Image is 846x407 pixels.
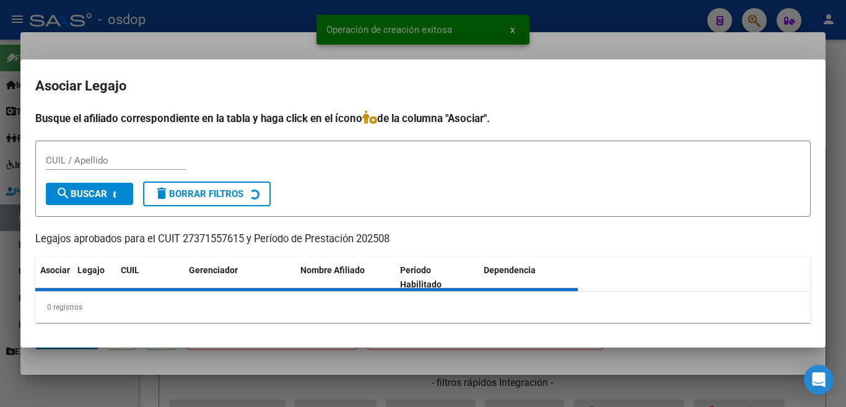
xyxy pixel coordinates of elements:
[72,257,116,298] datatable-header-cell: Legajo
[56,186,71,201] mat-icon: search
[189,265,238,275] span: Gerenciador
[295,257,395,298] datatable-header-cell: Nombre Afiliado
[484,265,536,275] span: Dependencia
[46,183,133,205] button: Buscar
[116,257,184,298] datatable-header-cell: CUIL
[40,265,70,275] span: Asociar
[77,265,105,275] span: Legajo
[154,188,243,199] span: Borrar Filtros
[35,74,811,98] h2: Asociar Legajo
[35,232,811,247] p: Legajos aprobados para el CUIT 27371557615 y Período de Prestación 202508
[300,265,365,275] span: Nombre Afiliado
[121,265,139,275] span: CUIL
[395,257,479,298] datatable-header-cell: Periodo Habilitado
[479,257,578,298] datatable-header-cell: Dependencia
[184,257,295,298] datatable-header-cell: Gerenciador
[35,110,811,126] h4: Busque el afiliado correspondiente en la tabla y haga click en el ícono de la columna "Asociar".
[56,188,107,199] span: Buscar
[143,182,271,206] button: Borrar Filtros
[400,265,442,289] span: Periodo Habilitado
[35,292,811,323] div: 0 registros
[804,365,834,395] div: Open Intercom Messenger
[154,186,169,201] mat-icon: delete
[35,257,72,298] datatable-header-cell: Asociar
